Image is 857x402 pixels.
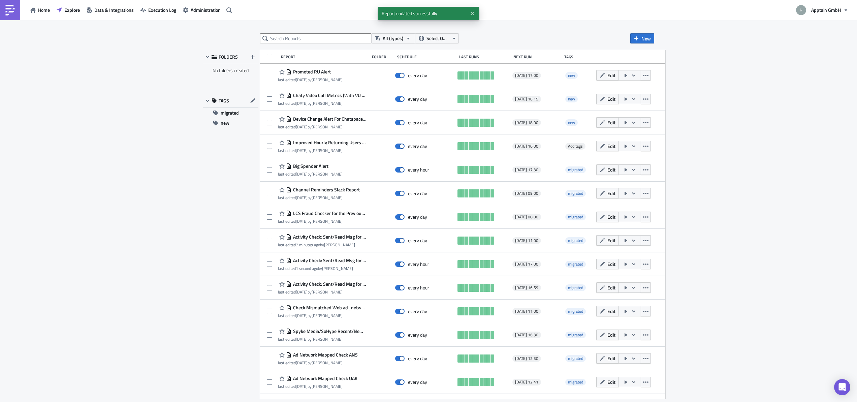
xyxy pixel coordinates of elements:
[291,257,366,264] span: Activity Check: Sent/Read Msg for Native Chatspace
[513,54,561,59] div: Next Run
[596,141,619,151] button: Edit
[278,219,366,224] div: last edited by [PERSON_NAME]
[515,214,538,220] span: [DATE] 08:00
[408,72,427,79] div: every day
[568,237,583,244] span: migrated
[607,237,615,244] span: Edit
[191,6,221,13] span: Administration
[607,166,615,173] span: Edit
[408,96,427,102] div: every day
[260,33,371,43] input: Search Reports
[515,285,538,290] span: [DATE] 16:59
[291,69,331,75] span: Promoted RU Alert
[278,289,366,295] div: last edited by [PERSON_NAME]
[296,289,308,295] time: 2025-08-04T07:03:41Z
[568,190,583,196] span: migrated
[564,54,594,59] div: Tags
[296,383,308,390] time: 2025-07-23T12:34:24Z
[568,166,583,173] span: migrated
[607,143,615,150] span: Edit
[83,5,137,15] a: Data & Integrations
[291,305,366,311] span: Check Mismatched Web ad_network_mapped
[467,8,477,19] button: Close
[291,92,366,98] span: Chaty Video Call Metrics (With VU Filters)
[5,5,15,16] img: PushMetrics
[296,265,318,272] time: 2025-09-25T08:37:57Z
[291,187,360,193] span: Channel Reminders Slack Report
[515,73,538,78] span: [DATE] 17:00
[565,190,586,197] span: migrated
[596,188,619,198] button: Edit
[296,171,308,177] time: 2025-08-20T04:06:29Z
[137,5,180,15] a: Execution Log
[811,6,841,13] span: Apptain GmbH
[291,234,366,240] span: Activity Check: Sent/Read Msg for Web Chaty
[27,5,53,15] button: Home
[203,118,258,128] button: new
[607,95,615,102] span: Edit
[278,148,366,153] div: last edited by [PERSON_NAME]
[607,72,615,79] span: Edit
[515,332,538,338] span: [DATE] 16:30
[291,281,366,287] span: Activity Check: Sent/Read Msg for Native Chaty
[219,98,229,104] span: TAGS
[515,144,538,149] span: [DATE] 10:00
[607,355,615,362] span: Edit
[296,100,308,106] time: 2025-08-18T10:07:29Z
[296,336,308,342] time: 2025-07-23T07:30:24Z
[426,35,449,42] span: Select Owner
[515,167,538,173] span: [DATE] 17:30
[372,54,394,59] div: Folder
[278,384,357,389] div: last edited by [PERSON_NAME]
[565,332,586,338] span: migrated
[515,309,538,314] span: [DATE] 11:00
[296,312,308,319] time: 2025-07-23T07:26:18Z
[281,54,369,59] div: Report
[296,194,308,201] time: 2025-07-23T04:22:54Z
[630,33,654,43] button: New
[296,360,308,366] time: 2025-07-25T03:22:08Z
[607,331,615,338] span: Edit
[397,54,455,59] div: Schedule
[278,195,360,200] div: last edited by [PERSON_NAME]
[568,72,575,79] span: new
[565,96,578,102] span: new
[291,352,358,358] span: Ad Network Mapped Check ANS
[565,166,586,173] span: migrated
[296,242,320,248] time: 2025-09-25T08:30:51Z
[296,124,308,130] time: 2025-07-29T02:53:23Z
[596,259,619,269] button: Edit
[219,54,238,60] span: FOLDERS
[565,379,586,385] span: migrated
[834,379,850,395] div: Open Intercom Messenger
[278,242,366,247] div: last edited by [PERSON_NAME]
[596,330,619,340] button: Edit
[291,328,366,334] span: Spyke Media/SoHype Recent/New Networks
[296,147,308,154] time: 2025-07-22T07:52:39Z
[596,117,619,128] button: Edit
[278,124,366,129] div: last edited by [PERSON_NAME]
[568,143,583,149] span: Add tags
[596,306,619,316] button: Edit
[278,77,343,82] div: last edited by [PERSON_NAME]
[792,3,852,18] button: Apptain GmbH
[568,284,583,291] span: migrated
[291,163,328,169] span: Big Spender Alert
[515,238,538,243] span: [DATE] 11:00
[64,6,80,13] span: Explore
[565,119,578,126] span: new
[568,332,583,338] span: migrated
[515,120,538,125] span: [DATE] 18:00
[515,191,538,196] span: [DATE] 09:00
[408,379,427,385] div: every day
[607,260,615,268] span: Edit
[53,5,83,15] button: Explore
[408,120,427,126] div: every day
[203,64,258,77] div: No folders created
[641,35,651,42] span: New
[180,5,224,15] button: Administration
[291,140,366,146] span: Improved Hourly Returning Users vs Recurring User AMVs Notification Check
[203,108,258,118] button: migrated
[565,284,586,291] span: migrated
